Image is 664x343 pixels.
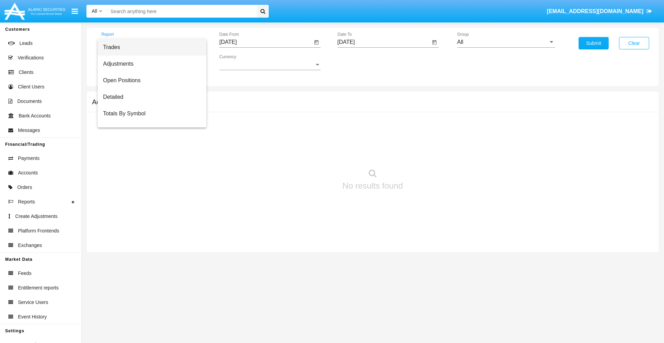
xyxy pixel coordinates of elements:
[103,105,201,122] span: Totals By Symbol
[103,89,201,105] span: Detailed
[103,56,201,72] span: Adjustments
[103,122,201,139] span: Totals By Date
[103,39,201,56] span: Trades
[103,72,201,89] span: Open Positions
